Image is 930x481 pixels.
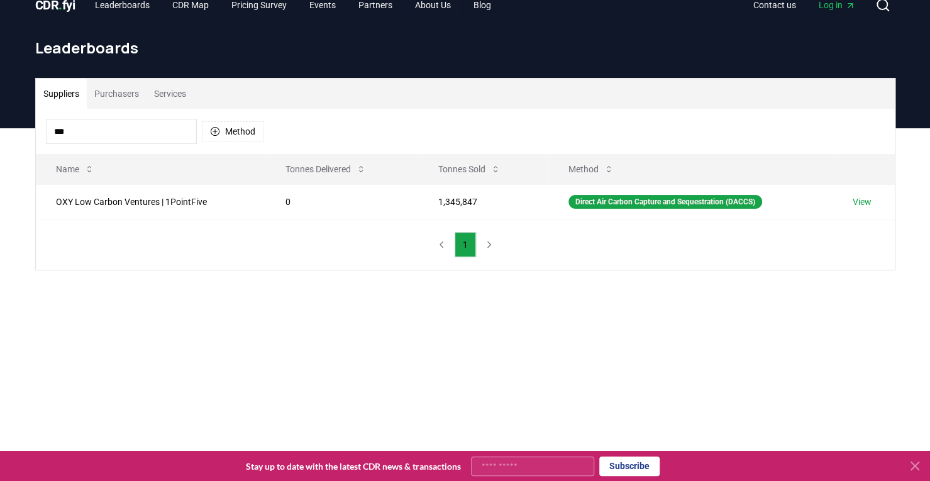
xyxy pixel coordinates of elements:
[46,157,104,182] button: Name
[275,157,376,182] button: Tonnes Delivered
[36,184,265,219] td: OXY Low Carbon Ventures | 1PointFive
[418,184,548,219] td: 1,345,847
[35,38,895,58] h1: Leaderboards
[265,184,419,219] td: 0
[147,79,194,109] button: Services
[853,196,872,208] a: View
[428,157,511,182] button: Tonnes Sold
[455,232,476,257] button: 1
[568,195,762,209] div: Direct Air Carbon Capture and Sequestration (DACCS)
[36,79,87,109] button: Suppliers
[558,157,624,182] button: Method
[87,79,147,109] button: Purchasers
[202,121,263,141] button: Method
